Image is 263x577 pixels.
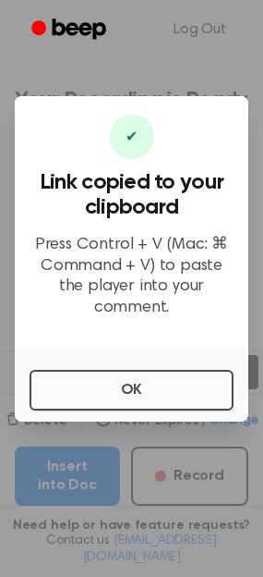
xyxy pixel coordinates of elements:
a: Beep [18,12,123,48]
button: OK [30,370,233,411]
div: ✔ [110,115,154,159]
p: Press Control + V (Mac: ⌘ Command + V) to paste the player into your comment. [30,235,233,318]
a: Log Out [155,7,245,52]
h3: Link copied to your clipboard [30,170,233,220]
